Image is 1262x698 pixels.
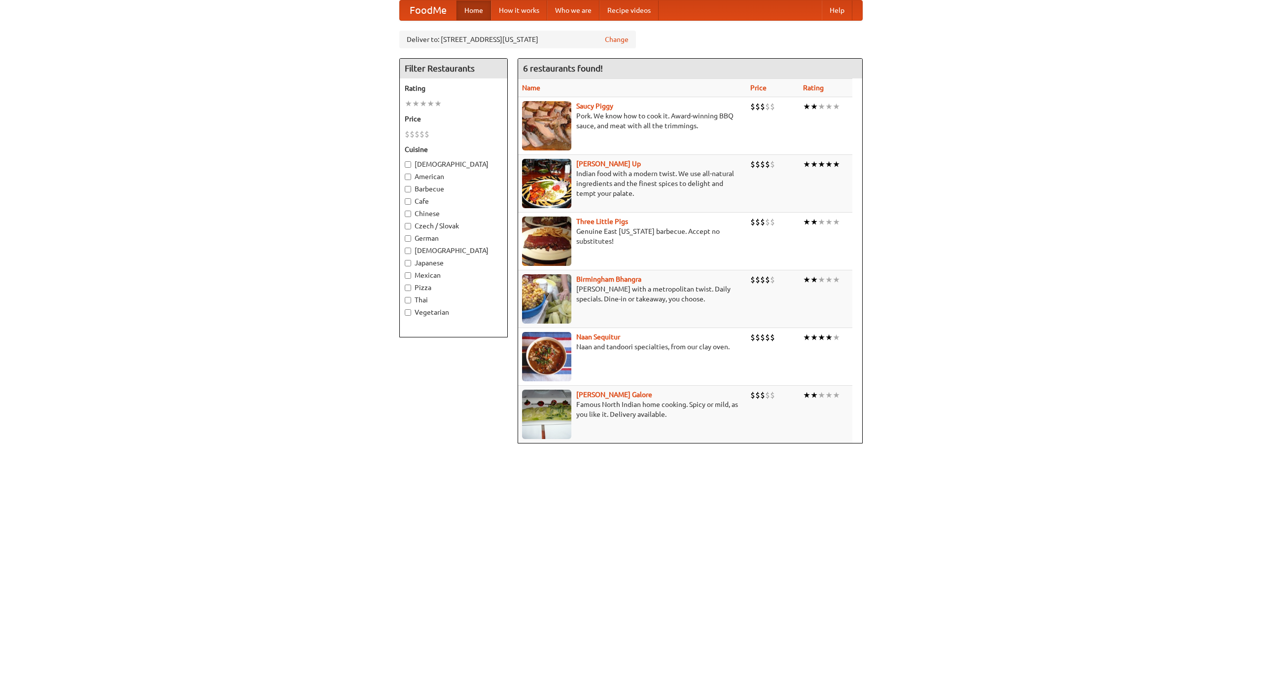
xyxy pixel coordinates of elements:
[825,332,833,343] li: ★
[825,159,833,170] li: ★
[760,101,765,112] li: $
[810,217,818,227] li: ★
[576,333,620,341] a: Naan Sequitur
[522,111,742,131] p: Pork. We know how to cook it. Award-winning BBQ sauce, and meat with all the trimmings.
[765,274,770,285] li: $
[456,0,491,20] a: Home
[770,274,775,285] li: $
[522,274,571,324] img: bhangra.jpg
[405,209,502,219] label: Chinese
[576,275,641,283] b: Birmingham Bhangra
[810,101,818,112] li: ★
[810,332,818,343] li: ★
[750,274,755,285] li: $
[522,390,571,439] img: currygalore.jpg
[405,129,410,140] li: $
[810,274,818,285] li: ★
[405,258,502,268] label: Japanese
[833,159,840,170] li: ★
[522,217,571,266] img: littlepigs.jpg
[765,332,770,343] li: $
[576,218,628,225] a: Three Little Pigs
[405,172,502,182] label: American
[770,101,775,112] li: $
[405,260,411,266] input: Japanese
[750,390,755,401] li: $
[833,332,840,343] li: ★
[605,35,629,44] a: Change
[405,272,411,279] input: Mexican
[755,332,760,343] li: $
[825,274,833,285] li: ★
[405,221,502,231] label: Czech / Slovak
[405,196,502,206] label: Cafe
[803,390,810,401] li: ★
[522,159,571,208] img: curryup.jpg
[810,390,818,401] li: ★
[825,217,833,227] li: ★
[405,285,411,291] input: Pizza
[803,274,810,285] li: ★
[833,101,840,112] li: ★
[576,391,652,399] a: [PERSON_NAME] Galore
[522,84,540,92] a: Name
[755,101,760,112] li: $
[410,129,415,140] li: $
[522,169,742,198] p: Indian food with a modern twist. We use all-natural ingredients and the finest spices to delight ...
[405,297,411,303] input: Thai
[833,217,840,227] li: ★
[405,307,502,317] label: Vegetarian
[760,217,765,227] li: $
[405,98,412,109] li: ★
[522,101,571,150] img: saucy.jpg
[818,101,825,112] li: ★
[760,332,765,343] li: $
[803,217,810,227] li: ★
[420,98,427,109] li: ★
[750,332,755,343] li: $
[818,217,825,227] li: ★
[770,159,775,170] li: $
[755,159,760,170] li: $
[770,332,775,343] li: $
[755,217,760,227] li: $
[750,217,755,227] li: $
[434,98,442,109] li: ★
[822,0,852,20] a: Help
[405,186,411,192] input: Barbecue
[412,98,420,109] li: ★
[818,159,825,170] li: ★
[818,390,825,401] li: ★
[405,295,502,305] label: Thai
[405,233,502,243] label: German
[803,101,810,112] li: ★
[405,283,502,293] label: Pizza
[803,332,810,343] li: ★
[825,101,833,112] li: ★
[405,145,502,154] h5: Cuisine
[765,390,770,401] li: $
[405,248,411,254] input: [DEMOGRAPHIC_DATA]
[818,274,825,285] li: ★
[522,342,742,352] p: Naan and tandoori specialties, from our clay oven.
[405,223,411,229] input: Czech / Slovak
[547,0,599,20] a: Who we are
[760,390,765,401] li: $
[825,390,833,401] li: ★
[770,217,775,227] li: $
[405,270,502,280] label: Mexican
[523,64,603,73] ng-pluralize: 6 restaurants found!
[405,159,502,169] label: [DEMOGRAPHIC_DATA]
[576,102,613,110] a: Saucy Piggy
[765,101,770,112] li: $
[400,59,507,78] h4: Filter Restaurants
[399,31,636,48] div: Deliver to: [STREET_ADDRESS][US_STATE]
[415,129,420,140] li: $
[803,84,824,92] a: Rating
[405,235,411,242] input: German
[405,114,502,124] h5: Price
